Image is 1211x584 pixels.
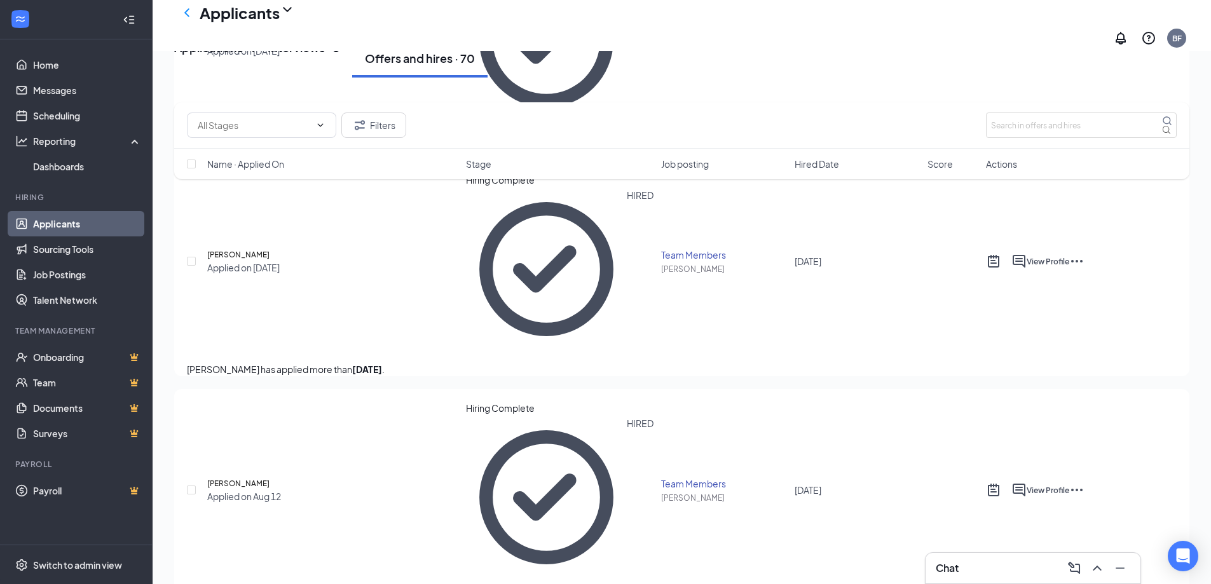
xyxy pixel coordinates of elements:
svg: ActiveNote [986,482,1001,498]
svg: ChevronDown [315,120,325,130]
button: View Profile [1027,482,1069,498]
svg: MagnifyingGlass [1162,116,1172,126]
a: DocumentsCrown [33,395,142,421]
div: Team Members [661,248,786,261]
div: Open Intercom Messenger [1168,541,1198,571]
svg: Ellipses [1069,254,1084,269]
span: Score [927,158,953,170]
h5: [PERSON_NAME] [207,477,270,490]
h1: Applicants [200,2,280,24]
svg: Notifications [1113,31,1128,46]
svg: ActiveChat [1011,254,1027,269]
div: Applied on [DATE] [207,261,280,274]
div: Hiring Complete [466,402,654,414]
button: View Profile [1027,254,1069,269]
svg: Ellipses [1069,482,1084,498]
span: Actions [986,158,1017,170]
div: BF [1172,33,1182,44]
span: [DATE] [795,255,821,267]
svg: Settings [15,559,28,571]
a: Applicants [33,211,142,236]
input: All Stages [198,118,310,132]
svg: QuestionInfo [1141,31,1156,46]
div: HIRED [627,417,653,578]
span: View Profile [1027,486,1069,495]
span: [DATE] [795,484,821,496]
svg: CheckmarkCircle [466,189,627,350]
a: SurveysCrown [33,421,142,446]
div: Hiring [15,192,139,203]
a: Dashboards [33,154,142,179]
div: Team Management [15,325,139,336]
svg: ActiveNote [986,254,1001,269]
a: Sourcing Tools [33,236,142,262]
h3: Chat [936,561,959,575]
div: Applications · 1 [174,39,255,78]
div: Offers and hires · 70 [365,50,475,66]
button: ChevronUp [1087,558,1107,578]
svg: ChevronUp [1090,560,1105,576]
button: Minimize [1110,558,1130,578]
svg: ChevronLeft [179,5,195,20]
div: [PERSON_NAME] [661,264,786,275]
div: Team Members [661,477,786,490]
a: OnboardingCrown [33,344,142,370]
a: Messages [33,78,142,103]
a: PayrollCrown [33,478,142,503]
span: Hired Date [795,158,839,170]
div: Reporting [33,135,142,147]
svg: CheckmarkCircle [466,417,627,578]
a: Home [33,52,142,78]
p: [PERSON_NAME] has applied more than . [187,362,1177,376]
div: [PERSON_NAME] [661,492,786,503]
svg: Filter [352,118,367,133]
span: Job posting [661,158,709,170]
h5: [PERSON_NAME] [207,248,270,261]
div: Applied on Aug 12 [207,490,281,503]
svg: Minimize [1112,560,1128,576]
b: [DATE] [352,363,382,375]
div: Interviews · 8 [268,39,339,78]
svg: ActiveChat [1011,482,1027,498]
span: View Profile [1027,257,1069,266]
span: Stage [466,158,491,170]
svg: Analysis [15,135,28,147]
span: Name · Applied On [207,158,284,170]
a: Scheduling [33,103,142,128]
div: Switch to admin view [33,559,122,571]
a: TeamCrown [33,370,142,395]
a: Job Postings [33,262,142,287]
svg: ComposeMessage [1067,560,1082,576]
div: Payroll [15,459,139,470]
button: ComposeMessage [1064,558,1084,578]
input: Search in offers and hires [986,112,1177,138]
div: HIRED [627,189,653,350]
svg: WorkstreamLogo [14,13,27,25]
button: Filter Filters [341,112,406,138]
a: Talent Network [33,287,142,313]
svg: ChevronDown [280,2,295,17]
svg: Collapse [123,13,135,26]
